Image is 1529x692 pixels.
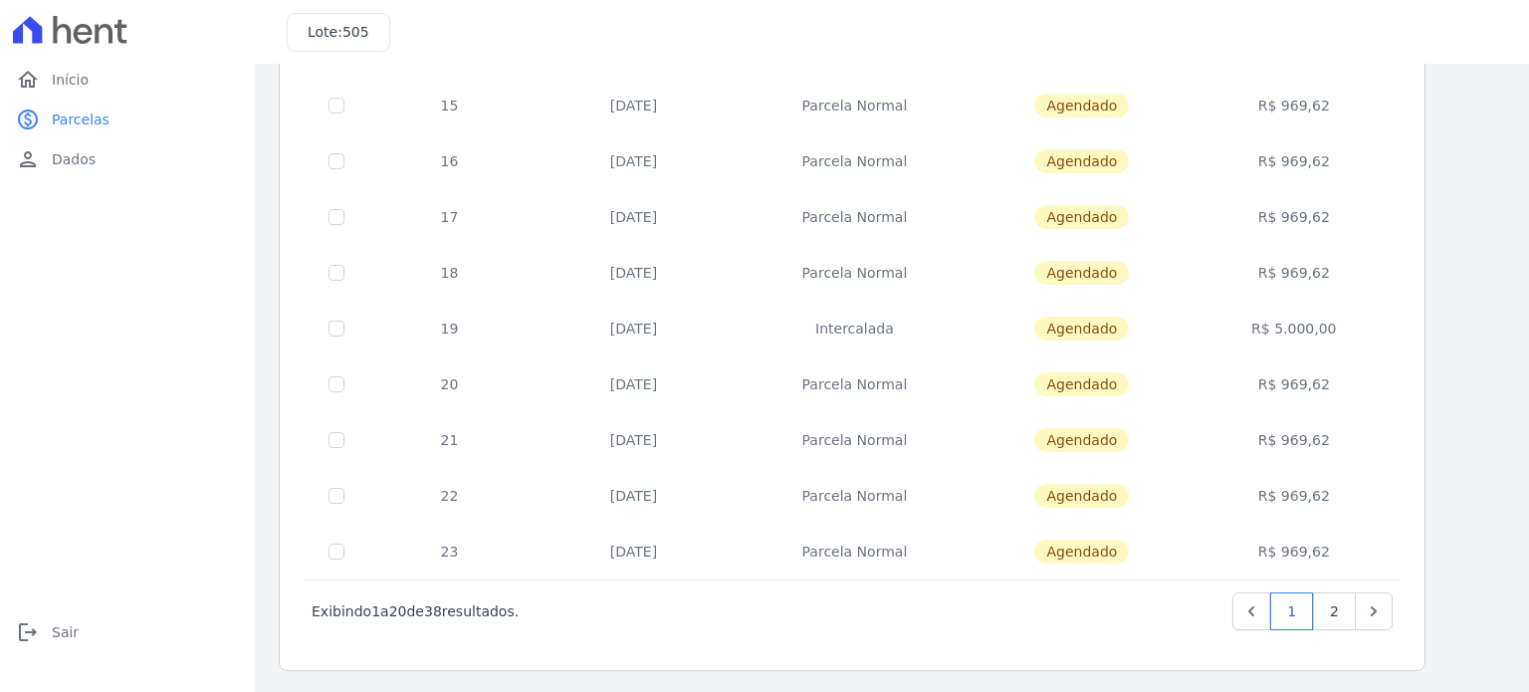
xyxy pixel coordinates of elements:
span: Agendado [1034,540,1129,564]
a: Next [1355,592,1393,630]
span: Agendado [1034,317,1129,341]
td: R$ 969,62 [1192,133,1397,189]
a: 1 [1270,592,1313,630]
td: 23 [368,524,531,579]
td: [DATE] [531,524,737,579]
td: 21 [368,412,531,468]
td: [DATE] [531,133,737,189]
td: R$ 969,62 [1192,245,1397,301]
td: Parcela Normal [737,412,973,468]
span: Dados [52,149,96,169]
span: Agendado [1034,484,1129,508]
span: Agendado [1034,372,1129,396]
td: R$ 969,62 [1192,78,1397,133]
td: R$ 969,62 [1192,468,1397,524]
span: Sair [52,622,79,642]
span: Agendado [1034,261,1129,285]
td: Parcela Normal [737,524,973,579]
td: 15 [368,78,531,133]
i: logout [16,620,40,644]
td: 19 [368,301,531,356]
td: R$ 969,62 [1192,356,1397,412]
td: Intercalada [737,301,973,356]
span: 505 [342,24,369,40]
h3: Lote: [308,22,369,43]
span: Parcelas [52,110,109,129]
td: 22 [368,468,531,524]
td: Parcela Normal [737,356,973,412]
span: Agendado [1034,428,1129,452]
td: [DATE] [531,468,737,524]
a: Previous [1232,592,1270,630]
td: Parcela Normal [737,468,973,524]
span: Agendado [1034,205,1129,229]
a: 2 [1313,592,1356,630]
td: R$ 5.000,00 [1192,301,1397,356]
span: Agendado [1034,149,1129,173]
td: Parcela Normal [737,189,973,245]
span: Início [52,70,89,90]
a: personDados [8,139,247,179]
i: paid [16,108,40,131]
td: Parcela Normal [737,245,973,301]
td: Parcela Normal [737,78,973,133]
a: logoutSair [8,612,247,652]
i: person [16,147,40,171]
a: paidParcelas [8,100,247,139]
i: home [16,68,40,92]
td: 16 [368,133,531,189]
p: Exibindo a de resultados. [312,601,519,621]
td: 20 [368,356,531,412]
td: [DATE] [531,189,737,245]
td: Parcela Normal [737,133,973,189]
td: [DATE] [531,245,737,301]
span: 20 [389,603,407,619]
a: homeInício [8,60,247,100]
td: 17 [368,189,531,245]
span: Agendado [1034,94,1129,117]
span: 38 [424,603,442,619]
td: R$ 969,62 [1192,412,1397,468]
td: [DATE] [531,78,737,133]
td: [DATE] [531,412,737,468]
td: [DATE] [531,356,737,412]
td: 18 [368,245,531,301]
td: R$ 969,62 [1192,524,1397,579]
span: 1 [371,603,380,619]
td: R$ 969,62 [1192,189,1397,245]
td: [DATE] [531,301,737,356]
